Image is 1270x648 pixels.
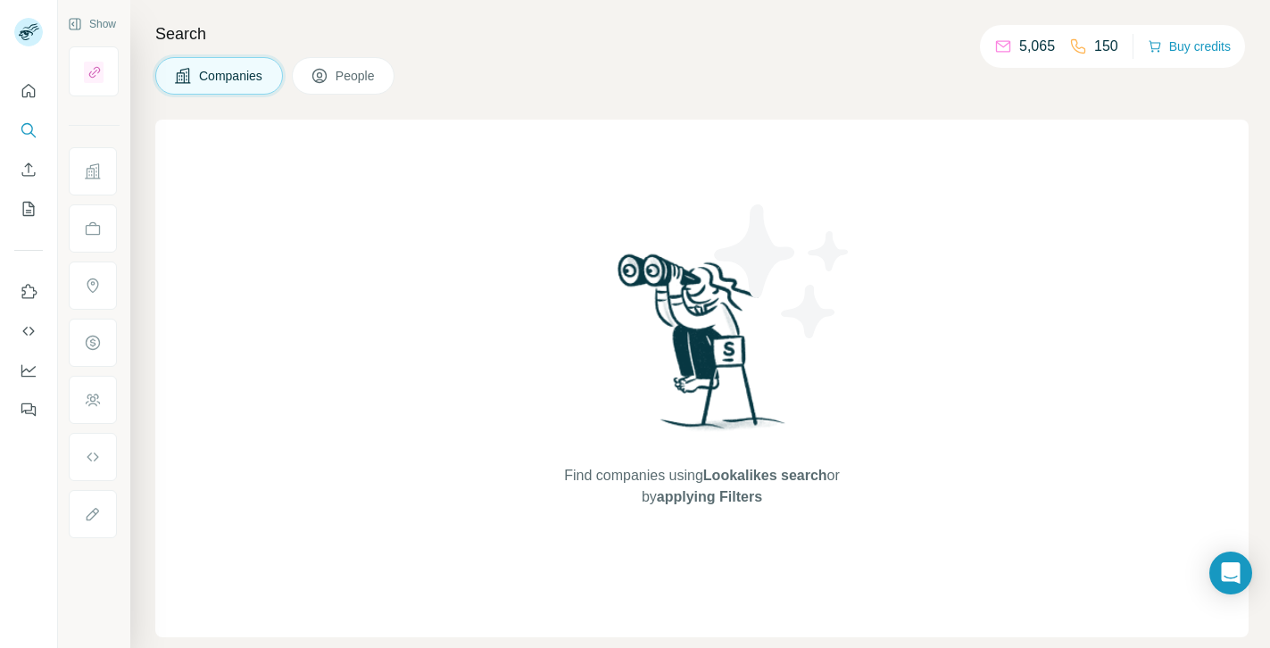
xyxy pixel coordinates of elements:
div: Open Intercom Messenger [1209,552,1252,594]
img: Surfe Illustration - Stars [702,191,863,352]
span: applying Filters [657,489,762,504]
button: Show [55,11,129,37]
button: Buy credits [1148,34,1231,59]
img: Surfe Illustration - Woman searching with binoculars [610,249,795,448]
button: Feedback [14,394,43,426]
button: Enrich CSV [14,154,43,186]
span: Companies [199,67,264,85]
button: Use Surfe API [14,315,43,347]
button: Use Surfe on LinkedIn [14,276,43,308]
button: Search [14,114,43,146]
h4: Search [155,21,1249,46]
p: 5,065 [1019,36,1055,57]
span: People [336,67,377,85]
button: Quick start [14,75,43,107]
button: Dashboard [14,354,43,386]
span: Lookalikes search [703,468,827,483]
p: 150 [1094,36,1118,57]
span: Find companies using or by [559,465,844,508]
button: My lists [14,193,43,225]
